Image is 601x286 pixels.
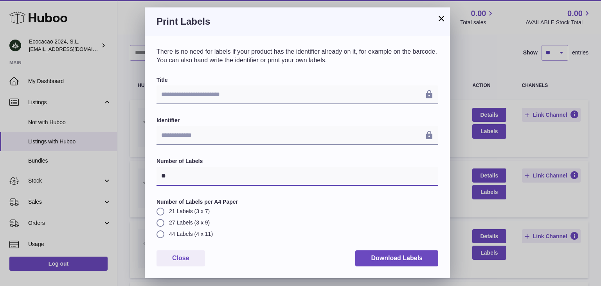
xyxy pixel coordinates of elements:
[157,15,438,28] h3: Print Labels
[157,208,438,215] label: 21 Labels (3 x 7)
[157,117,438,124] label: Identifier
[157,219,438,226] label: 27 Labels (3 x 9)
[437,14,446,23] button: ×
[157,157,438,165] label: Number of Labels
[157,198,438,206] label: Number of Labels per A4 Paper
[157,47,438,64] p: There is no need for labels if your product has the identifier already on it, for example on the ...
[157,250,205,266] button: Close
[157,230,438,238] label: 44 Labels (4 x 11)
[355,250,438,266] button: Download Labels
[157,76,438,84] label: Title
